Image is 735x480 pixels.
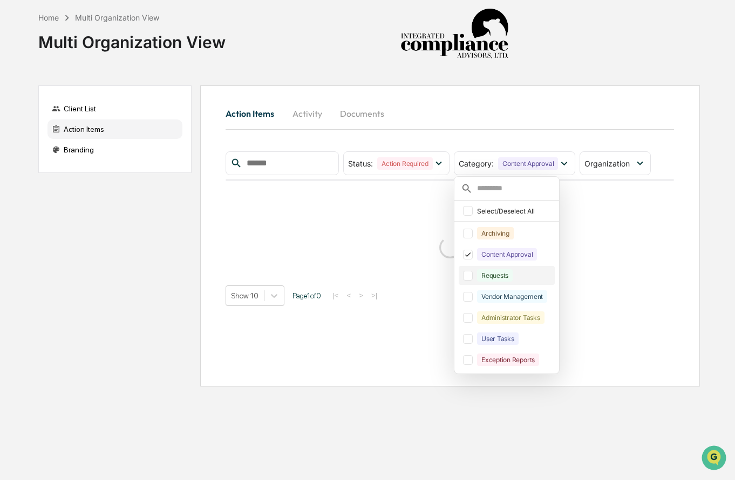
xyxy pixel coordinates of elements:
a: 🔎Data Lookup [6,152,72,172]
div: Branding [47,140,182,159]
div: Action Items [47,119,182,139]
div: 🖐️ [11,137,19,146]
span: Data Lookup [22,157,68,168]
button: Action Items [226,101,283,126]
div: Content Approval [498,157,558,170]
span: Status : [348,159,373,168]
div: Action Required [377,157,432,170]
div: activity tabs [226,101,674,126]
span: Attestations [89,136,134,147]
img: 1746055101610-c473b297-6a78-478c-a979-82029cc54cd1 [11,83,30,102]
button: Start new chat [183,86,196,99]
div: Home [38,13,59,22]
div: 🗄️ [78,137,87,146]
button: >| [368,291,380,300]
a: 🗄️Attestations [74,132,138,151]
div: Start new chat [37,83,177,94]
span: Preclearance [22,136,70,147]
button: Activity [283,101,331,126]
input: Clear [28,49,178,61]
button: Documents [331,101,393,126]
div: Multi Organization View [75,13,159,22]
a: 🖐️Preclearance [6,132,74,151]
img: Integrated Compliance Advisors [400,9,508,59]
a: Powered byPylon [76,183,131,191]
div: Client List [47,99,182,118]
button: > [356,291,366,300]
span: Pylon [107,183,131,191]
span: Organization [584,159,630,168]
button: |< [329,291,342,300]
div: Content Approval [477,248,537,261]
button: < [343,291,354,300]
div: Multi Organization View [38,24,226,52]
div: Requests [477,269,513,282]
div: Exception Reports [477,354,539,366]
iframe: Open customer support [700,444,730,474]
div: Vendor Management [477,290,547,303]
div: Archiving [477,227,514,239]
div: Administrator Tasks [477,311,544,324]
span: Page 1 of 0 [292,291,321,300]
span: Category : [459,159,494,168]
div: User Tasks [477,332,519,345]
p: How can we help? [11,23,196,40]
div: We're available if you need us! [37,94,137,102]
div: Select/Deselect All [477,207,553,215]
div: 🔎 [11,158,19,166]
